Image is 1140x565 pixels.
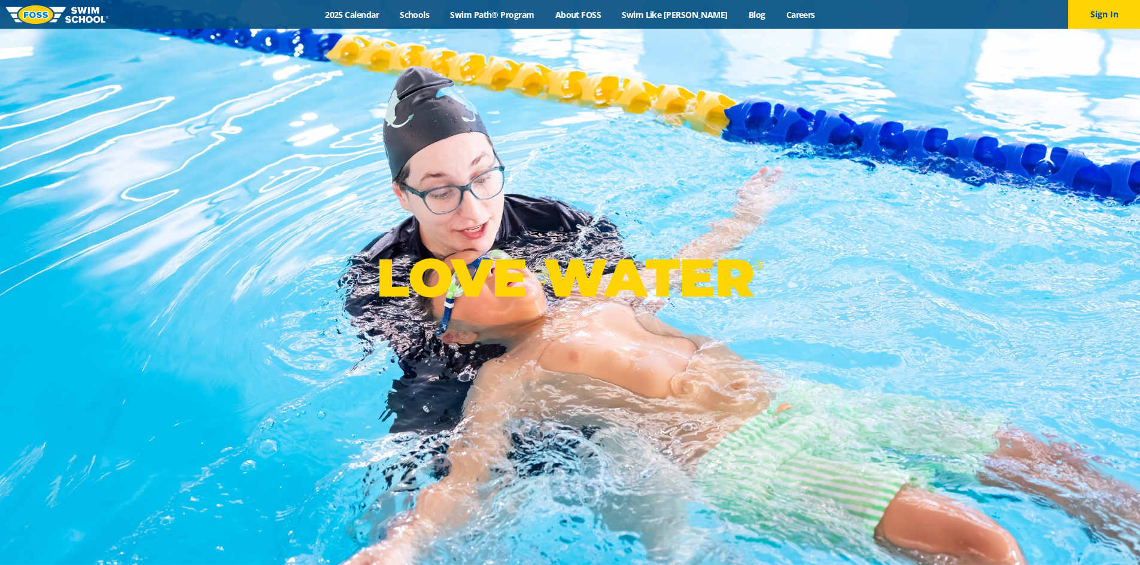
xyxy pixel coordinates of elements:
p: LOVE WATER [376,246,764,310]
a: About FOSS [545,9,612,20]
a: 2025 Calendar [315,9,390,20]
a: Swim Path® Program [440,9,545,20]
a: Schools [390,9,440,20]
img: FOSS Swim School Logo [6,5,108,24]
a: Swim Like [PERSON_NAME] [612,9,738,20]
a: Careers [776,9,825,20]
a: Blog [738,9,776,20]
sup: ® [754,258,764,273]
